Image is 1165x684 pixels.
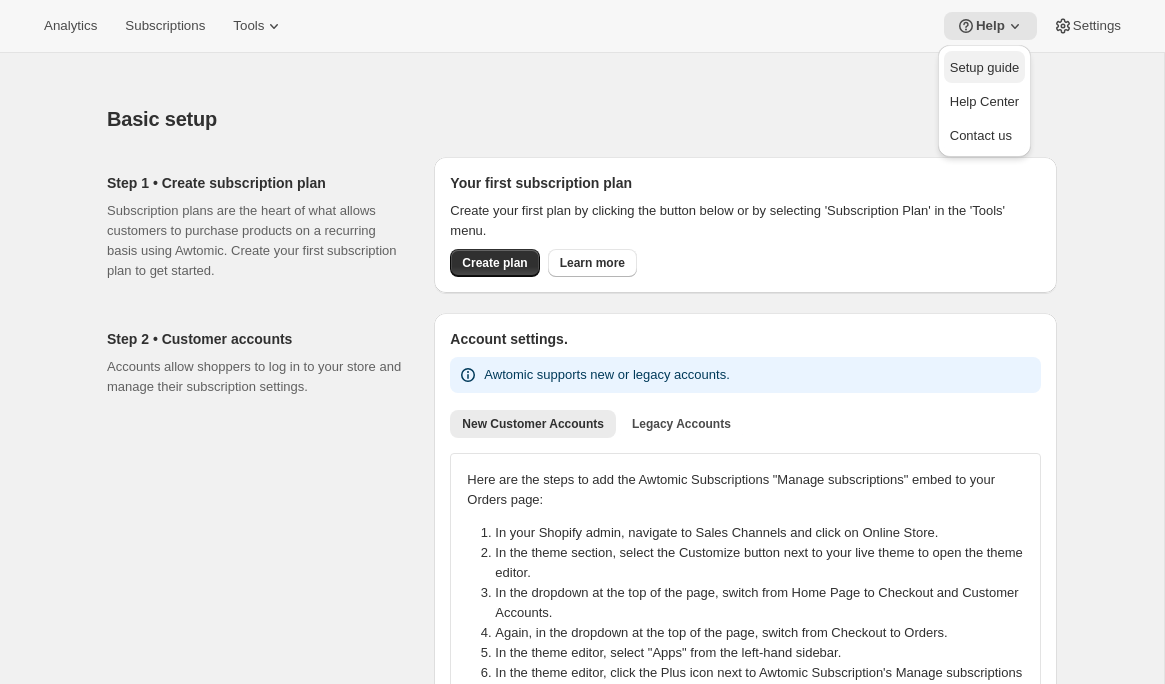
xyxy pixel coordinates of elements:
[450,410,616,438] button: New Customer Accounts
[632,416,731,432] span: Legacy Accounts
[950,94,1019,109] span: Help Center
[233,18,264,34] span: Tools
[462,255,527,271] span: Create plan
[950,128,1012,143] span: Contact us
[484,365,729,385] p: Awtomic supports new or legacy accounts.
[944,119,1025,151] a: Contact us
[450,249,539,277] button: Create plan
[44,18,97,34] span: Analytics
[1041,12,1133,40] button: Settings
[495,623,1036,643] li: Again, in the dropdown at the top of the page, switch from Checkout to Orders.
[560,255,625,271] span: Learn more
[107,173,402,193] h2: Step 1 • Create subscription plan
[620,410,743,438] button: Legacy Accounts
[107,201,402,281] p: Subscription plans are the heart of what allows customers to purchase products on a recurring bas...
[495,643,1036,663] li: In the theme editor, select "Apps" from the left-hand sidebar.
[976,18,1005,34] span: Help
[32,12,109,40] button: Analytics
[944,51,1025,83] button: Setup guide
[107,108,217,130] span: Basic setup
[107,357,402,397] p: Accounts allow shoppers to log in to your store and manage their subscription settings.
[467,470,1024,510] p: Here are the steps to add the Awtomic Subscriptions "Manage subscriptions" embed to your Orders p...
[107,329,402,349] h2: Step 2 • Customer accounts
[1073,18,1121,34] span: Settings
[950,60,1019,75] span: Setup guide
[113,12,217,40] button: Subscriptions
[221,12,296,40] button: Tools
[495,523,1036,543] li: In your Shopify admin, navigate to Sales Channels and click on Online Store.
[944,85,1025,117] a: Help Center
[450,329,1041,349] h2: Account settings.
[125,18,205,34] span: Subscriptions
[495,543,1036,583] li: In the theme section, select the Customize button next to your live theme to open the theme editor.
[450,201,1041,241] p: Create your first plan by clicking the button below or by selecting 'Subscription Plan' in the 'T...
[944,12,1037,40] button: Help
[462,416,604,432] span: New Customer Accounts
[495,583,1036,623] li: In the dropdown at the top of the page, switch from Home Page to Checkout and Customer Accounts.
[450,173,1041,193] h2: Your first subscription plan
[548,249,637,277] a: Learn more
